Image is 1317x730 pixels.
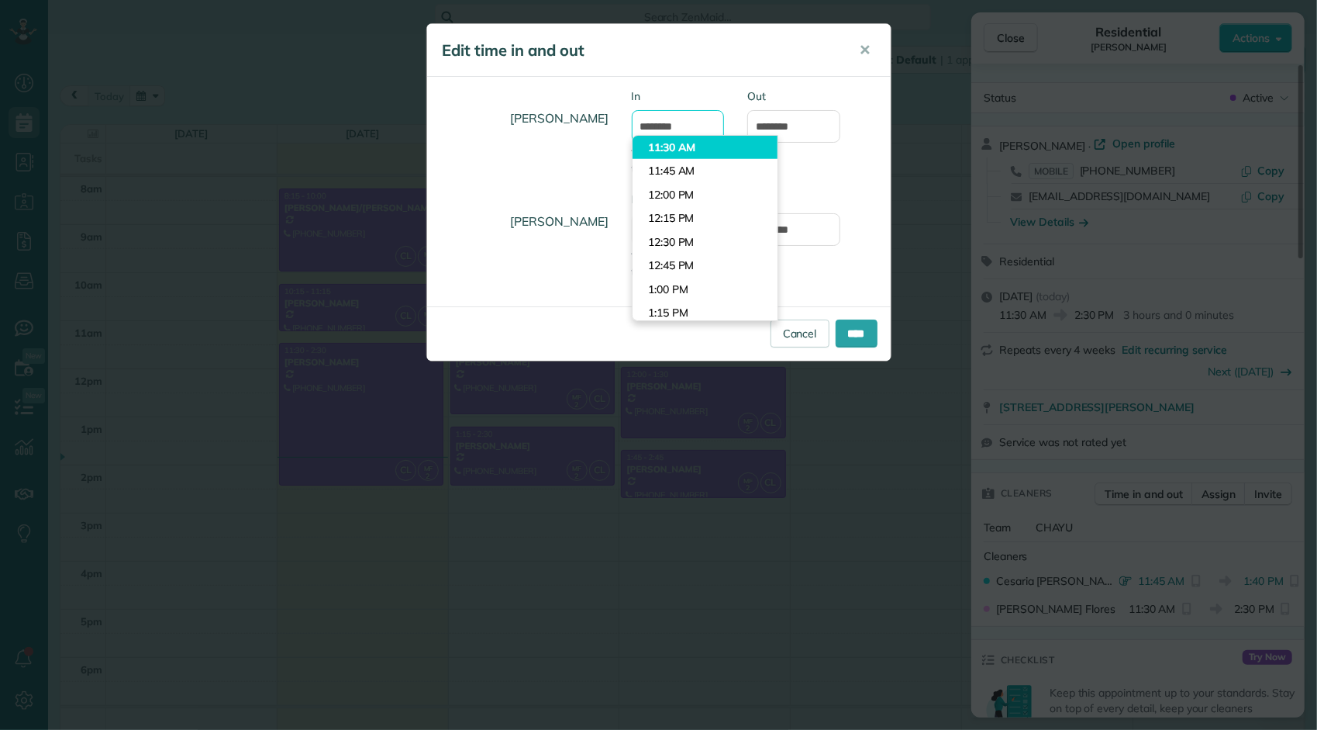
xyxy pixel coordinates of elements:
label: In [632,88,725,104]
h5: Edit time in and out [443,40,838,61]
li: 1:15 PM [633,301,777,325]
span: ✕ [860,41,871,59]
h4: [PERSON_NAME] [439,199,609,244]
label: Out [747,88,840,104]
li: 11:45 AM [633,159,777,183]
li: 1:00 PM [633,278,777,302]
label: Out [747,192,840,207]
li: 12:00 PM [633,183,777,207]
a: Cancel [771,320,829,348]
li: 11:30 AM [633,136,777,160]
h4: [PERSON_NAME] [439,96,609,140]
li: 12:30 PM [633,230,777,254]
li: 12:15 PM [633,206,777,230]
li: 12:45 PM [633,254,777,278]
